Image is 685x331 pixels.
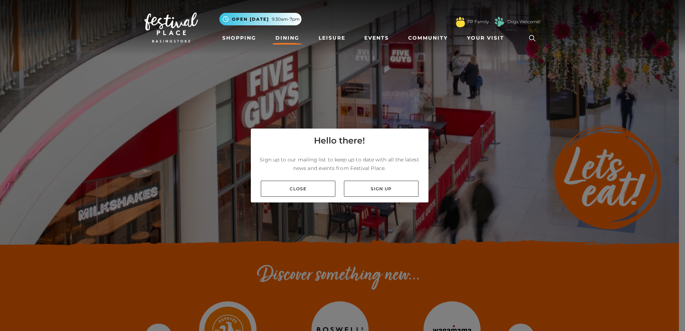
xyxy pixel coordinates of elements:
a: FP Family [467,19,489,25]
a: Dogs Welcome! [507,19,541,25]
span: Your Visit [467,34,504,42]
span: 9.30am-7pm [272,16,300,22]
a: Dining [273,31,302,45]
span: Open [DATE] [232,16,269,22]
a: Close [261,181,335,197]
img: Festival Place Logo [144,12,198,42]
a: Events [361,31,392,45]
a: Your Visit [464,31,511,45]
button: Open [DATE] 9.30am-7pm [219,13,301,25]
p: Sign up to our mailing list to keep up to date with all the latest news and events from Festival ... [257,155,423,172]
a: Community [405,31,451,45]
a: Sign up [344,181,418,197]
a: Leisure [316,31,348,45]
a: Shopping [219,31,259,45]
h4: Hello there! [314,134,365,147]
